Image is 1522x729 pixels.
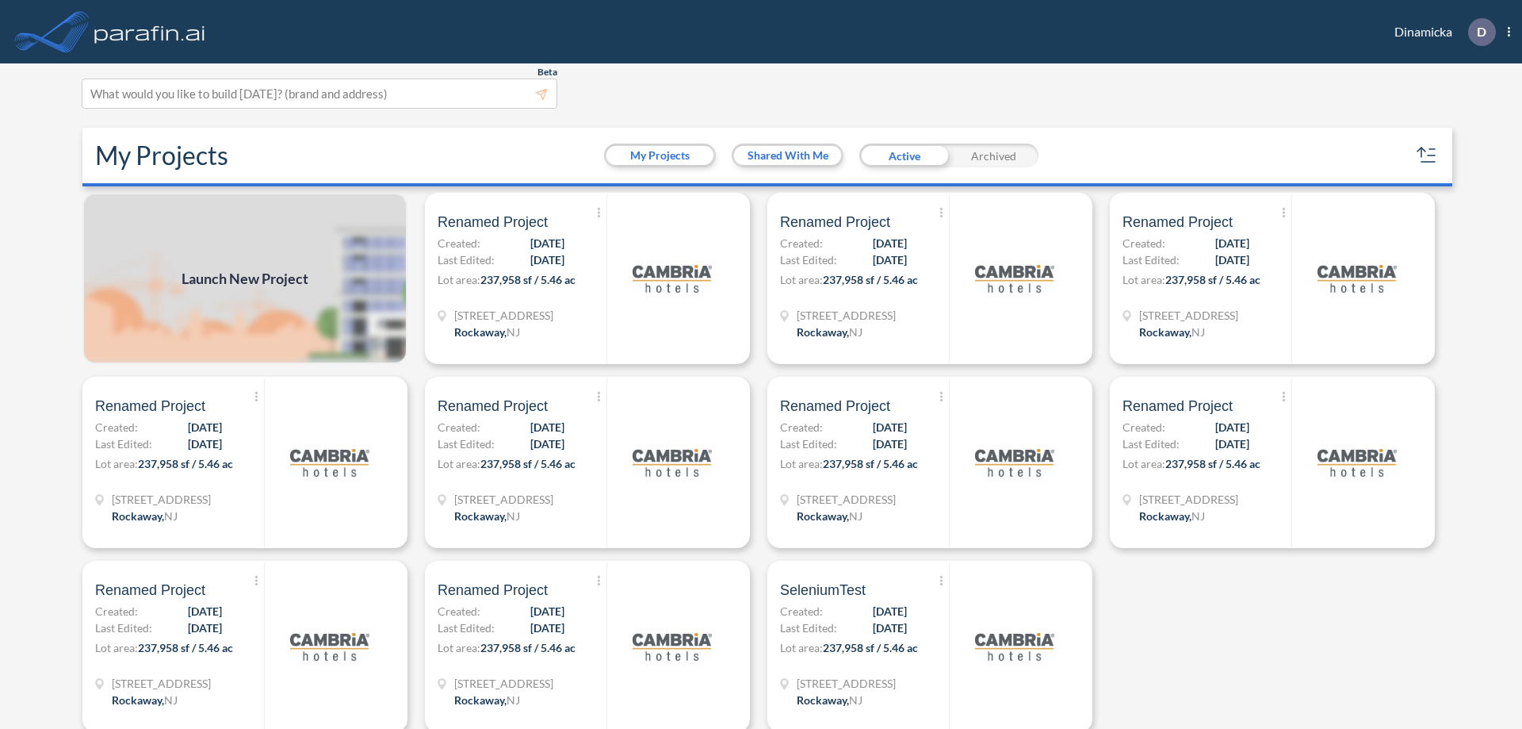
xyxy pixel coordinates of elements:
[438,641,480,654] span: Lot area:
[1122,251,1180,268] span: Last Edited:
[95,435,152,452] span: Last Edited:
[537,66,557,79] span: Beta
[138,641,233,654] span: 237,958 sf / 5.46 ac
[1477,25,1486,39] p: D
[1139,307,1238,324] span: 321 Mt Hope Ave
[873,419,907,435] span: [DATE]
[95,603,138,620] span: Created:
[975,607,1054,686] img: logo
[823,273,918,286] span: 237,958 sf / 5.46 ac
[873,235,907,251] span: [DATE]
[1122,273,1165,286] span: Lot area:
[454,491,553,508] span: 321 Mt Hope Ave
[507,693,520,707] span: NJ
[780,235,823,251] span: Created:
[1215,251,1249,268] span: [DATE]
[138,457,233,470] span: 237,958 sf / 5.46 ac
[1139,325,1191,339] span: Rockaway ,
[530,235,564,251] span: [DATE]
[438,273,480,286] span: Lot area:
[1122,235,1165,251] span: Created:
[507,325,520,339] span: NJ
[823,457,918,470] span: 237,958 sf / 5.46 ac
[454,324,520,340] div: Rockaway, NJ
[1122,435,1180,452] span: Last Edited:
[1317,239,1397,318] img: logo
[1122,457,1165,470] span: Lot area:
[734,146,841,165] button: Shared With Me
[797,508,862,524] div: Rockaway, NJ
[507,509,520,523] span: NJ
[480,273,576,286] span: 237,958 sf / 5.46 ac
[454,692,520,708] div: Rockaway, NJ
[633,239,712,318] img: logo
[112,693,164,707] span: Rockaway ,
[797,509,849,523] span: Rockaway ,
[797,675,896,692] span: 321 Mt Hope Ave
[454,325,507,339] span: Rockaway ,
[182,268,308,290] span: Launch New Project
[438,581,548,600] span: Renamed Project
[530,435,564,452] span: [DATE]
[95,419,138,435] span: Created:
[112,675,211,692] span: 321 Mt Hope Ave
[480,457,576,470] span: 237,958 sf / 5.46 ac
[780,581,866,600] span: SeleniumTest
[849,693,862,707] span: NJ
[849,509,862,523] span: NJ
[873,620,907,636] span: [DATE]
[1122,213,1233,232] span: Renamed Project
[780,419,823,435] span: Created:
[480,641,576,654] span: 237,958 sf / 5.46 ac
[95,641,138,654] span: Lot area:
[290,423,369,502] img: logo
[1139,491,1238,508] span: 321 Mt Hope Ave
[1215,235,1249,251] span: [DATE]
[859,144,949,167] div: Active
[873,603,907,620] span: [DATE]
[797,325,849,339] span: Rockaway ,
[780,457,823,470] span: Lot area:
[797,693,849,707] span: Rockaway ,
[82,193,407,364] img: add
[188,435,222,452] span: [DATE]
[164,693,178,707] span: NJ
[438,419,480,435] span: Created:
[188,620,222,636] span: [DATE]
[606,146,713,165] button: My Projects
[454,509,507,523] span: Rockaway ,
[797,491,896,508] span: 321 Mt Hope Ave
[780,213,890,232] span: Renamed Project
[1191,325,1205,339] span: NJ
[1371,18,1510,46] div: Dinamicka
[438,457,480,470] span: Lot area:
[780,435,837,452] span: Last Edited:
[438,603,480,620] span: Created:
[797,307,896,324] span: 321 Mt Hope Ave
[95,620,152,636] span: Last Edited:
[438,251,495,268] span: Last Edited:
[949,144,1038,167] div: Archived
[454,675,553,692] span: 321 Mt Hope Ave
[454,508,520,524] div: Rockaway, NJ
[164,509,178,523] span: NJ
[112,508,178,524] div: Rockaway, NJ
[438,213,548,232] span: Renamed Project
[1139,508,1205,524] div: Rockaway, NJ
[454,307,553,324] span: 321 Mt Hope Ave
[633,607,712,686] img: logo
[290,607,369,686] img: logo
[1165,273,1260,286] span: 237,958 sf / 5.46 ac
[438,620,495,636] span: Last Edited:
[1215,435,1249,452] span: [DATE]
[780,251,837,268] span: Last Edited:
[530,251,564,268] span: [DATE]
[1191,509,1205,523] span: NJ
[633,423,712,502] img: logo
[112,509,164,523] span: Rockaway ,
[438,235,480,251] span: Created:
[438,435,495,452] span: Last Edited:
[188,419,222,435] span: [DATE]
[1122,419,1165,435] span: Created:
[975,239,1054,318] img: logo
